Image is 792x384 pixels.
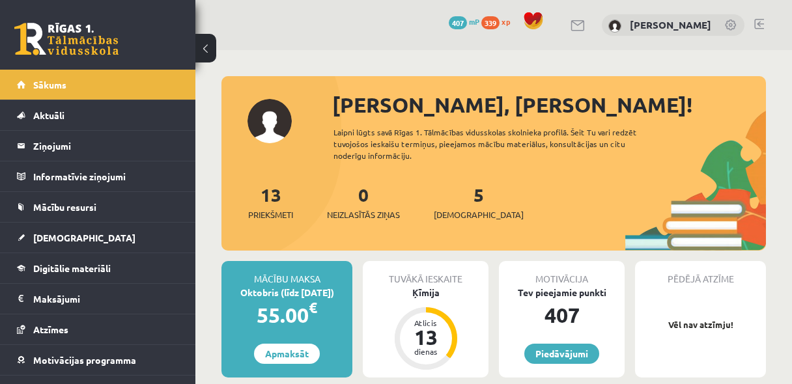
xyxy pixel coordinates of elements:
[363,286,488,372] a: Ķīmija Atlicis 13 dienas
[630,18,711,31] a: [PERSON_NAME]
[309,298,317,317] span: €
[499,286,625,299] div: Tev pieejamie punkti
[327,208,400,221] span: Neizlasītās ziņas
[17,161,179,191] a: Informatīvie ziņojumi
[481,16,516,27] a: 339 xp
[221,299,352,331] div: 55.00
[33,201,96,213] span: Mācību resursi
[434,183,524,221] a: 5[DEMOGRAPHIC_DATA]
[248,183,293,221] a: 13Priekšmeti
[17,70,179,100] a: Sākums
[406,327,445,348] div: 13
[499,299,625,331] div: 407
[17,253,179,283] a: Digitālie materiāli
[469,16,479,27] span: mP
[17,314,179,344] a: Atzīmes
[33,232,135,243] span: [DEMOGRAPHIC_DATA]
[327,183,400,221] a: 0Neizlasītās ziņas
[17,345,179,375] a: Motivācijas programma
[221,261,352,286] div: Mācību maksa
[608,20,621,33] img: Anastasija Smirnova
[363,261,488,286] div: Tuvākā ieskaite
[33,79,66,90] span: Sākums
[17,100,179,130] a: Aktuāli
[524,344,599,364] a: Piedāvājumi
[17,223,179,253] a: [DEMOGRAPHIC_DATA]
[363,286,488,299] div: Ķīmija
[33,284,179,314] legend: Maksājumi
[17,192,179,222] a: Mācību resursi
[481,16,500,29] span: 339
[502,16,510,27] span: xp
[33,323,68,335] span: Atzīmes
[642,318,759,331] p: Vēl nav atzīmju!
[33,262,111,274] span: Digitālie materiāli
[33,161,179,191] legend: Informatīvie ziņojumi
[434,208,524,221] span: [DEMOGRAPHIC_DATA]
[499,261,625,286] div: Motivācija
[406,348,445,355] div: dienas
[33,354,136,366] span: Motivācijas programma
[406,319,445,327] div: Atlicis
[449,16,479,27] a: 407 mP
[14,23,119,55] a: Rīgas 1. Tālmācības vidusskola
[17,284,179,314] a: Maksājumi
[332,89,766,120] div: [PERSON_NAME], [PERSON_NAME]!
[254,344,320,364] a: Apmaksāt
[33,109,64,121] span: Aktuāli
[33,131,179,161] legend: Ziņojumi
[449,16,467,29] span: 407
[17,131,179,161] a: Ziņojumi
[248,208,293,221] span: Priekšmeti
[333,126,660,161] div: Laipni lūgts savā Rīgas 1. Tālmācības vidusskolas skolnieka profilā. Šeit Tu vari redzēt tuvojošo...
[221,286,352,299] div: Oktobris (līdz [DATE])
[635,261,766,286] div: Pēdējā atzīme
